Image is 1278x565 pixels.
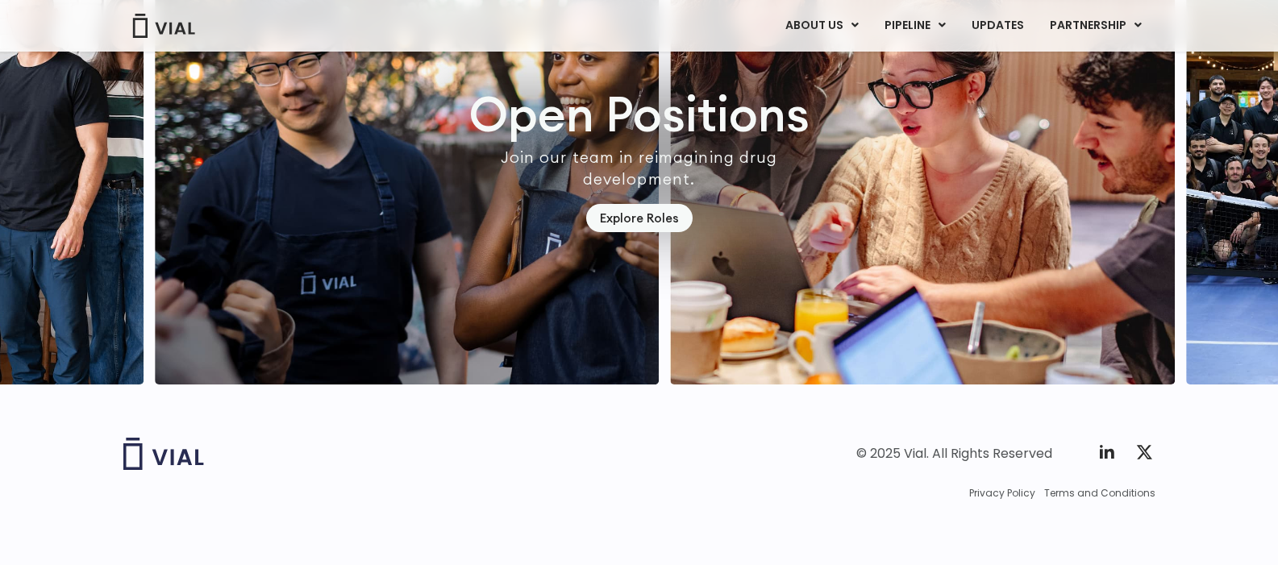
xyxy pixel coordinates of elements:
a: PARTNERSHIPMenu Toggle [1037,12,1155,39]
div: © 2025 Vial. All Rights Reserved [856,445,1052,463]
img: Vial logo wih "Vial" spelled out [123,438,204,470]
a: UPDATES [959,12,1036,39]
a: PIPELINEMenu Toggle [872,12,958,39]
a: Terms and Conditions [1044,486,1155,501]
a: Explore Roles [586,204,693,232]
a: ABOUT USMenu Toggle [772,12,871,39]
a: Privacy Policy [969,486,1035,501]
img: Vial Logo [131,14,196,38]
